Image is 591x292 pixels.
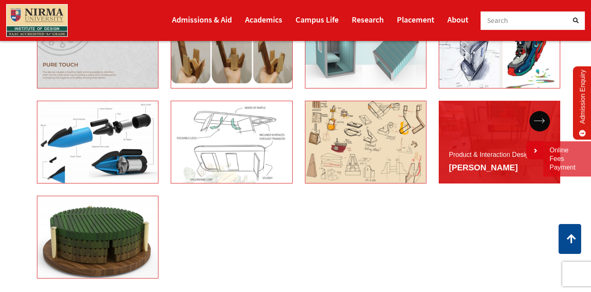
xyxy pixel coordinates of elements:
[171,101,292,183] img: Riddhi Shah
[305,101,426,183] img: Shrutidhar Patadia
[172,11,232,28] a: Admissions & Aid
[305,6,426,88] img: Nikita Nair
[37,101,158,183] img: PiYush Vishwakarma
[37,6,158,88] img: Harsh Mandaliya
[449,163,518,172] a: [PERSON_NAME]
[295,11,339,28] a: Campus Life
[447,11,468,28] a: About
[245,11,282,28] a: Academics
[550,146,585,172] a: Online Fees Payment
[352,11,384,28] a: Research
[6,4,68,37] img: main_logo
[37,196,158,278] img: Yachana Patel
[397,11,434,28] a: Placement
[449,151,533,158] a: Product & Interaction Design
[439,6,560,88] img: Parth Joshi
[171,6,292,88] img: Mahima Purohit
[487,16,509,25] span: Search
